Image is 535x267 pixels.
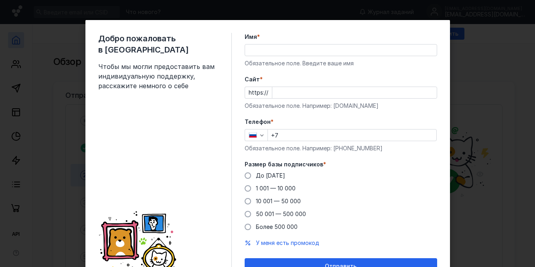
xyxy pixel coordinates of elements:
[256,223,298,230] span: Более 500 000
[245,33,257,41] span: Имя
[256,239,319,246] span: У меня есть промокод
[98,62,219,91] span: Чтобы мы могли предоставить вам индивидуальную поддержку, расскажите немного о себе
[256,185,296,192] span: 1 001 — 10 000
[98,33,219,55] span: Добро пожаловать в [GEOGRAPHIC_DATA]
[245,102,437,110] div: Обязательное поле. Например: [DOMAIN_NAME]
[245,144,437,152] div: Обязательное поле. Например: [PHONE_NUMBER]
[256,239,319,247] button: У меня есть промокод
[256,210,306,217] span: 50 001 — 500 000
[245,59,437,67] div: Обязательное поле. Введите ваше имя
[245,75,260,83] span: Cайт
[245,118,271,126] span: Телефон
[256,172,285,179] span: До [DATE]
[256,198,301,204] span: 10 001 — 50 000
[245,160,323,168] span: Размер базы подписчиков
